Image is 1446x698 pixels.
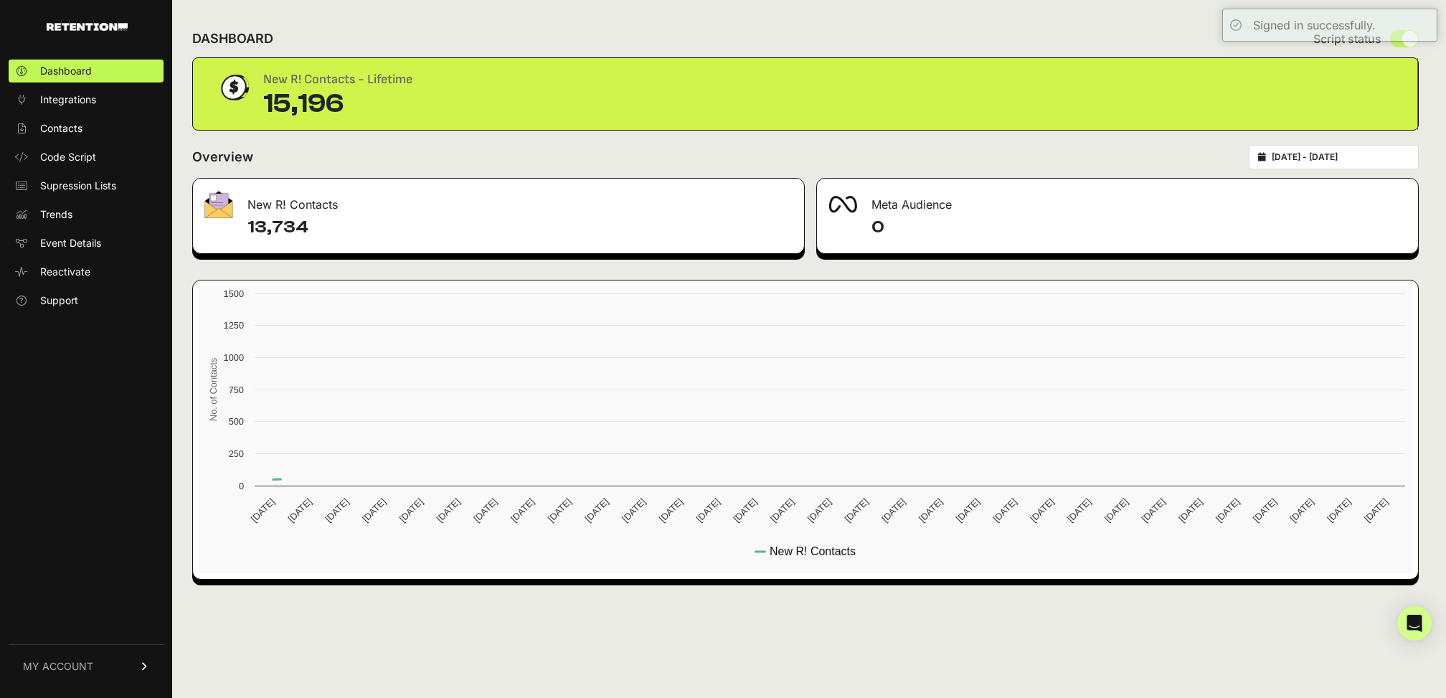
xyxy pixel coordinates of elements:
text: [DATE] [323,496,351,524]
a: Integrations [9,88,164,111]
span: Dashboard [40,64,92,78]
text: [DATE] [843,496,871,524]
h2: DASHBOARD [192,29,273,49]
text: [DATE] [360,496,388,524]
img: fa-envelope-19ae18322b30453b285274b1b8af3d052b27d846a4fbe8435d1a52b978f639a2.png [204,191,233,218]
div: New R! Contacts [193,179,804,222]
span: Supression Lists [40,179,116,193]
text: [DATE] [1362,496,1390,524]
a: Supression Lists [9,174,164,197]
text: 500 [229,416,244,427]
span: Trends [40,207,72,222]
img: fa-meta-2f981b61bb99beabf952f7030308934f19ce035c18b003e963880cc3fabeebb7.png [828,196,857,213]
text: 250 [229,448,244,459]
text: [DATE] [1214,496,1242,524]
div: Meta Audience [817,179,1418,222]
text: [DATE] [249,496,277,524]
text: 1500 [224,288,244,299]
text: [DATE] [620,496,648,524]
h2: Overview [192,147,253,167]
a: Support [9,289,164,312]
text: [DATE] [879,496,907,524]
text: [DATE] [1251,496,1279,524]
text: [DATE] [731,496,759,524]
text: 1000 [224,352,244,363]
text: [DATE] [434,496,462,524]
a: Reactivate [9,260,164,283]
span: Code Script [40,150,96,164]
span: Reactivate [40,265,90,279]
text: [DATE] [805,496,833,524]
text: [DATE] [694,496,722,524]
text: [DATE] [1287,496,1315,524]
text: [DATE] [1325,496,1353,524]
text: [DATE] [285,496,313,524]
text: [DATE] [1176,496,1204,524]
text: [DATE] [1065,496,1093,524]
text: No. of Contacts [208,358,219,421]
span: Integrations [40,93,96,107]
span: Contacts [40,121,82,136]
text: 0 [239,481,244,491]
text: [DATE] [954,496,982,524]
a: Contacts [9,117,164,140]
text: [DATE] [471,496,499,524]
a: Event Details [9,232,164,255]
text: 750 [229,385,244,395]
text: [DATE] [657,496,685,524]
img: Retention.com [47,23,128,31]
a: Code Script [9,146,164,169]
text: [DATE] [768,496,796,524]
text: 1250 [224,320,244,331]
div: Open Intercom Messenger [1397,606,1432,641]
a: Dashboard [9,60,164,82]
span: Event Details [40,236,101,250]
text: [DATE] [546,496,574,524]
span: Support [40,293,78,308]
text: New R! Contacts [770,545,856,557]
a: MY ACCOUNT [9,644,164,688]
img: dollar-coin-05c43ed7efb7bc0c12610022525b4bbbb207c7efeef5aecc26f025e68dcafac9.png [216,70,252,105]
div: Signed in successfully. [1253,16,1376,34]
h4: 13,734 [247,216,793,239]
text: [DATE] [1140,496,1168,524]
text: [DATE] [397,496,425,524]
text: [DATE] [582,496,610,524]
text: [DATE] [991,496,1019,524]
h4: 0 [871,216,1407,239]
text: [DATE] [917,496,945,524]
text: [DATE] [1028,496,1056,524]
text: [DATE] [509,496,537,524]
span: MY ACCOUNT [23,659,93,674]
div: New R! Contacts - Lifetime [263,70,412,90]
div: 15,196 [263,90,412,118]
a: Trends [9,203,164,226]
text: [DATE] [1102,496,1130,524]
